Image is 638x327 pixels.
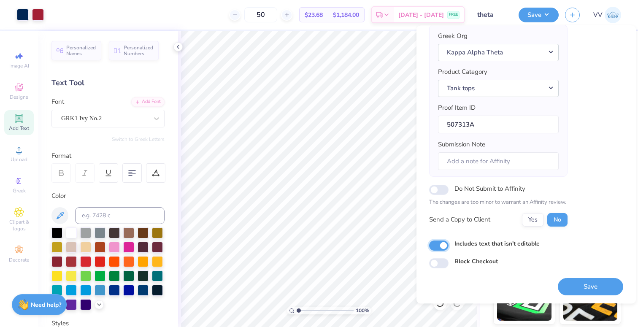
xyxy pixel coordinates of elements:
span: Clipart & logos [4,219,34,232]
span: [DATE] - [DATE] [398,11,444,19]
input: Untitled Design [471,6,512,23]
button: Kappa Alpha Theta [438,44,559,61]
span: Upload [11,156,27,163]
span: VV [593,10,603,20]
label: Font [51,97,64,107]
label: Submission Note [438,140,485,150]
span: Image AI [9,62,29,69]
span: Greek [13,187,26,194]
span: 100 % [356,307,369,314]
span: FREE [449,12,458,18]
span: Designs [10,94,28,100]
div: Text Tool [51,77,165,89]
strong: Need help? [31,301,61,309]
button: Switch to Greek Letters [112,136,165,143]
span: $23.68 [305,11,323,19]
div: Format [51,151,165,161]
a: VV [593,7,621,23]
button: Tank tops [438,80,559,97]
input: e.g. 7428 c [75,207,165,224]
p: The changes are too minor to warrant an Affinity review. [429,199,568,207]
input: Add a note for Affinity [438,152,559,170]
span: Decorate [9,257,29,263]
span: Personalized Names [66,45,96,57]
img: Via Villanueva [605,7,621,23]
button: Yes [522,213,544,227]
div: Color [51,191,165,201]
button: Save [519,8,559,22]
label: Greek Org [438,32,468,41]
label: Product Category [438,68,487,77]
div: Add Font [131,97,165,107]
span: Personalized Numbers [124,45,154,57]
span: $1,184.00 [333,11,359,19]
input: – – [244,7,277,22]
span: Add Text [9,125,29,132]
label: Proof Item ID [438,103,476,113]
button: Save [558,278,623,295]
div: Send a Copy to Client [429,215,490,225]
label: Includes text that isn't editable [454,239,540,248]
button: No [547,213,568,227]
label: Do Not Submit to Affinity [454,184,525,195]
label: Block Checkout [454,257,498,266]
